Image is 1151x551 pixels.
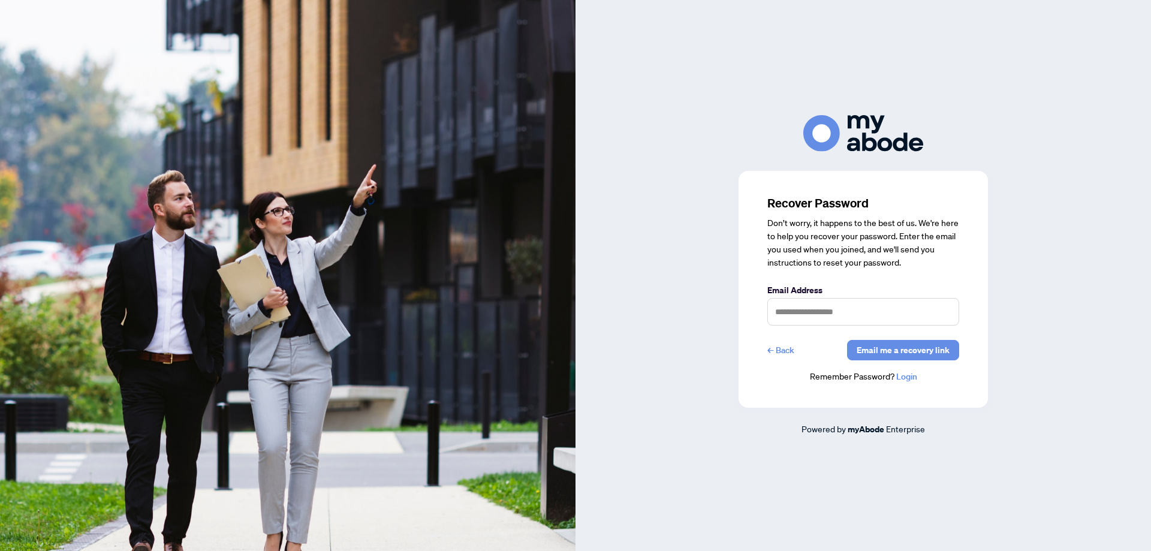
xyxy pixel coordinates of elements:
div: Remember Password? [767,370,959,384]
a: ←Back [767,340,794,360]
span: Email me a recovery link [857,341,950,360]
img: ma-logo [803,115,923,152]
label: Email Address [767,284,959,297]
h3: Recover Password [767,195,959,212]
button: Email me a recovery link [847,340,959,360]
span: Powered by [802,423,846,434]
span: ← [767,344,773,357]
span: Enterprise [886,423,925,434]
a: Login [896,371,917,382]
a: myAbode [848,423,884,436]
div: Don’t worry, it happens to the best of us. We're here to help you recover your password. Enter th... [767,216,959,269]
